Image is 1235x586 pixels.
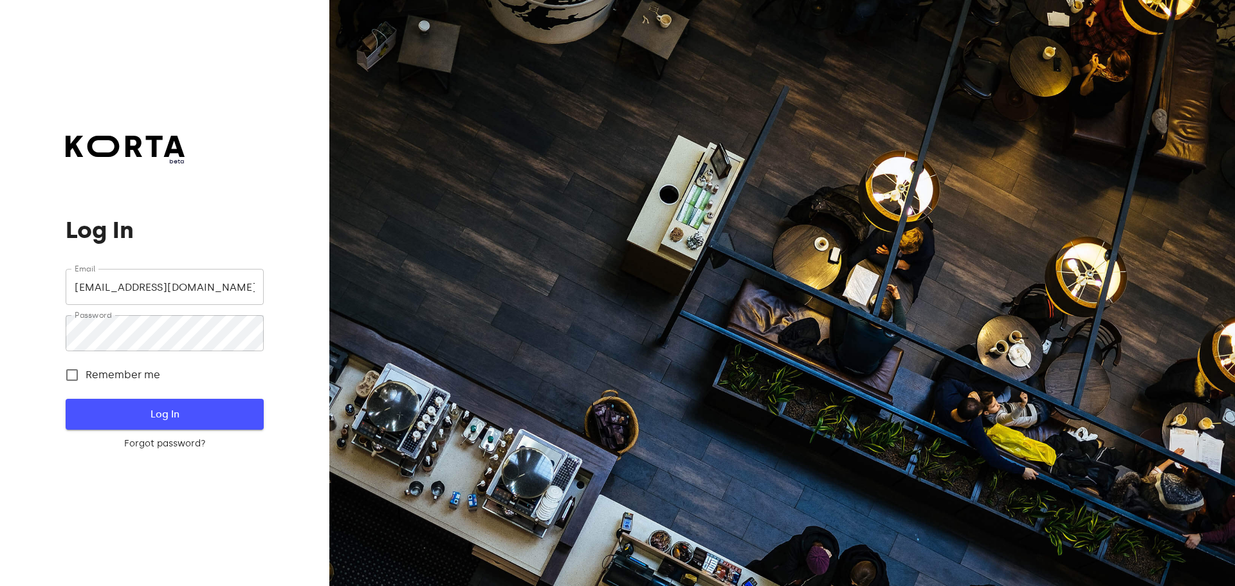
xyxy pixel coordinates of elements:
[66,437,263,450] a: Forgot password?
[86,406,242,423] span: Log In
[66,217,263,243] h1: Log In
[66,157,185,166] span: beta
[86,367,160,383] span: Remember me
[66,136,185,157] img: Korta
[66,136,185,166] a: beta
[66,399,263,430] button: Log In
